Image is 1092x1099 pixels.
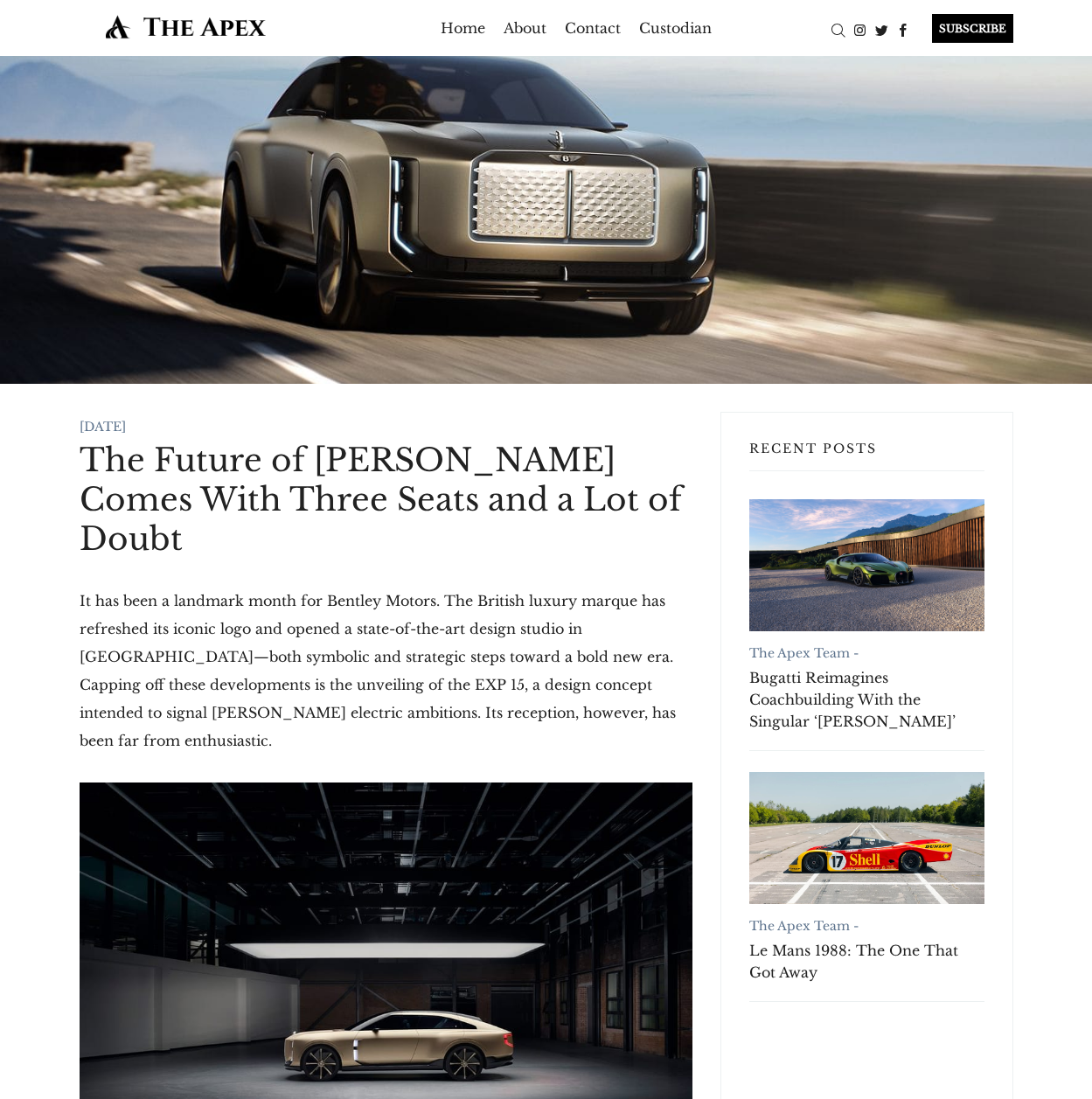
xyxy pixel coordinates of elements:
h1: The Future of [PERSON_NAME] Comes With Three Seats and a Lot of Doubt [80,441,692,559]
a: Twitter [871,20,893,38]
h3: Recent Posts [749,441,984,471]
a: Bugatti Reimagines Coachbuilding With the Singular ‘[PERSON_NAME]’ [749,667,984,733]
a: Home [441,14,485,42]
a: Search [827,20,849,38]
a: Instagram [849,20,871,38]
a: Le Mans 1988: The One That Got Away [749,772,984,904]
a: The Apex Team - [749,645,859,661]
a: SUBSCRIBE [915,14,1013,43]
a: The Apex Team - [749,918,859,934]
img: The Apex by Custodian [80,14,292,39]
time: [DATE] [80,419,126,435]
p: It has been a landmark month for Bentley Motors. The British luxury marque has refreshed its icon... [80,587,692,755]
a: Le Mans 1988: The One That Got Away [749,940,984,984]
a: Contact [565,14,621,42]
a: Facebook [893,20,915,38]
a: Bugatti Reimagines Coachbuilding With the Singular ‘Brouillard’ [749,499,984,631]
a: Custodian [639,14,712,42]
div: SUBSCRIBE [932,14,1013,43]
a: About [504,14,546,42]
